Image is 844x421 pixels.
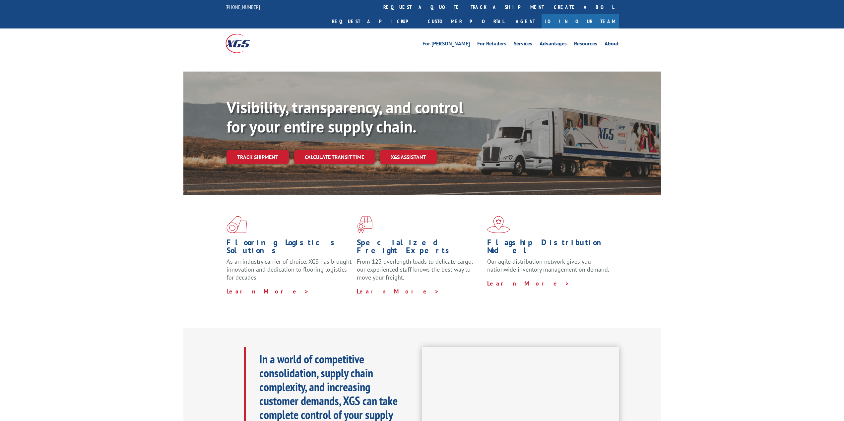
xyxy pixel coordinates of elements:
h1: Flagship Distribution Model [487,238,613,258]
a: Learn More > [357,288,439,295]
img: xgs-icon-focused-on-flooring-red [357,216,372,233]
a: Join Our Team [542,14,619,28]
a: Services [514,41,532,48]
a: For [PERSON_NAME] [422,41,470,48]
a: Learn More > [487,280,570,287]
span: As an industry carrier of choice, XGS has brought innovation and dedication to flooring logistics... [227,258,352,281]
h1: Specialized Freight Experts [357,238,482,258]
a: About [605,41,619,48]
a: For Retailers [477,41,506,48]
b: Visibility, transparency, and control for your entire supply chain. [227,97,463,137]
a: Calculate transit time [294,150,375,164]
h1: Flooring Logistics Solutions [227,238,352,258]
span: Our agile distribution network gives you nationwide inventory management on demand. [487,258,609,273]
a: Customer Portal [423,14,509,28]
a: Resources [574,41,597,48]
a: Request a pickup [327,14,423,28]
a: Agent [509,14,542,28]
img: xgs-icon-flagship-distribution-model-red [487,216,510,233]
a: [PHONE_NUMBER] [226,4,260,10]
a: Advantages [540,41,567,48]
p: From 123 overlength loads to delicate cargo, our experienced staff knows the best way to move you... [357,258,482,287]
a: Learn More > [227,288,309,295]
a: XGS ASSISTANT [380,150,437,164]
a: Track shipment [227,150,289,164]
img: xgs-icon-total-supply-chain-intelligence-red [227,216,247,233]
